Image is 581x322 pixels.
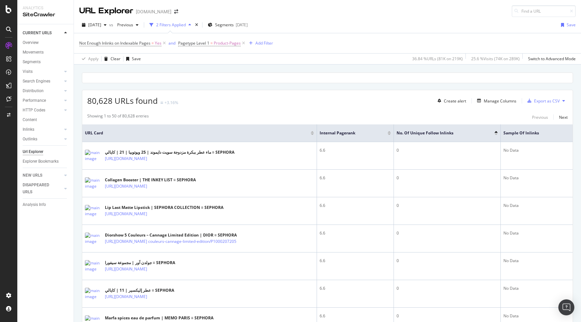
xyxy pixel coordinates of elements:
div: ماء عطر ببكرة مزدوجة سويت دايموند | 25 ويوتوبيا | 21 | كايالي ≡ SEPHORA [105,149,234,155]
span: No. of Unique Follow Inlinks [397,130,484,136]
div: 0 [397,147,498,153]
div: No Data [503,285,570,291]
span: Sample of Inlinks [503,130,560,136]
div: Analytics [23,5,68,11]
div: Clear [111,56,121,62]
button: Segments[DATE] [205,20,250,30]
div: 0 [397,203,498,209]
button: 2 Filters Applied [147,20,194,30]
a: Visits [23,68,62,75]
div: No Data [503,203,570,209]
div: 0 [397,258,498,264]
div: 0 [397,230,498,236]
div: HTTP Codes [23,107,45,114]
div: Export as CSV [534,98,560,104]
div: 6.6 [320,175,391,181]
div: times [194,22,199,28]
div: Segments [23,59,41,66]
button: Clear [102,54,121,64]
div: Create alert [444,98,466,104]
div: Previous [532,114,548,120]
button: Create alert [435,95,466,106]
a: Performance [23,97,62,104]
button: Add Filter [246,39,273,47]
div: Search Engines [23,78,50,85]
div: Marfa spices eau de parfum | MEMO PARIS ≡ SEPHORA [105,315,213,321]
img: main image [85,150,102,162]
div: 6.6 [320,258,391,264]
a: Search Engines [23,78,62,85]
a: Movements [23,49,69,56]
div: 6.6 [320,203,391,209]
span: 80,628 URLs found [87,95,158,106]
div: 0 [397,313,498,319]
span: Yes [155,39,161,48]
img: main image [85,205,102,217]
button: Apply [79,54,99,64]
div: Add Filter [255,40,273,46]
div: Content [23,116,37,123]
div: Save [132,56,141,62]
div: NEW URLS [23,172,42,179]
span: Segments [215,22,234,28]
span: Internal Pagerank [320,130,378,136]
div: 25.6 % Visits ( 74K on 289K ) [471,56,520,62]
div: 6.6 [320,147,391,153]
div: No Data [503,175,570,181]
div: Overview [23,39,39,46]
div: Diorshow 5 Couleurs – Cannage Limited Edition | DIOR ≡ SEPHORA [105,232,265,238]
a: Content [23,116,69,123]
a: Url Explorer [23,148,69,155]
div: 6.6 [320,285,391,291]
div: 0 [397,285,498,291]
div: Manage Columns [484,98,516,104]
img: Equal [160,102,163,104]
div: Lip Last Matte Lipstick | SEPHORA COLLECTION ≡ SEPHORA [105,205,223,211]
div: جولدن آور | مجموعة سيفورا ≡ SEPHORA [105,260,176,266]
a: Analysis Info [23,201,69,208]
div: 6.6 [320,313,391,319]
div: CURRENT URLS [23,30,52,37]
a: [URL][DOMAIN_NAME] [105,155,147,162]
div: Showing 1 to 50 of 80,628 entries [87,113,149,121]
span: 2025 Aug. 8th [88,22,101,28]
button: [DATE] [79,20,109,30]
div: 0 [397,175,498,181]
a: Inlinks [23,126,62,133]
span: Pagetype Level 1 [178,40,209,46]
button: Previous [532,113,548,121]
button: Export as CSV [525,95,560,106]
div: No Data [503,258,570,264]
span: = [210,40,213,46]
a: [URL][DOMAIN_NAME] [105,183,147,190]
div: Url Explorer [23,148,43,155]
button: Next [559,113,568,121]
div: DISAPPEARED URLS [23,182,56,196]
button: Previous [115,20,141,30]
span: Not Enough Inlinks on Indexable Pages [79,40,150,46]
div: Analysis Info [23,201,46,208]
button: Switch to Advanced Mode [525,54,576,64]
div: Outlinks [23,136,37,143]
div: [DATE] [236,22,248,28]
a: CURRENT URLS [23,30,62,37]
div: Collagen Booster | THE INKEY LIST ≡ SEPHORA [105,177,196,183]
a: [URL][DOMAIN_NAME] couleurs-cannage-limited-edition/P1000207205 [105,238,236,245]
button: and [168,40,175,46]
a: [URL][DOMAIN_NAME] [105,211,147,217]
img: main image [85,260,102,272]
a: Overview [23,39,69,46]
span: Product-Pages [214,39,241,48]
div: arrow-right-arrow-left [174,9,178,14]
div: Movements [23,49,44,56]
a: DISAPPEARED URLS [23,182,62,196]
div: Save [567,22,576,28]
div: Next [559,114,568,120]
div: URL Explorer [79,5,133,17]
a: [URL][DOMAIN_NAME] [105,293,147,300]
a: Explorer Bookmarks [23,158,69,165]
a: Distribution [23,87,62,94]
div: Switch to Advanced Mode [528,56,576,62]
div: Explorer Bookmarks [23,158,59,165]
